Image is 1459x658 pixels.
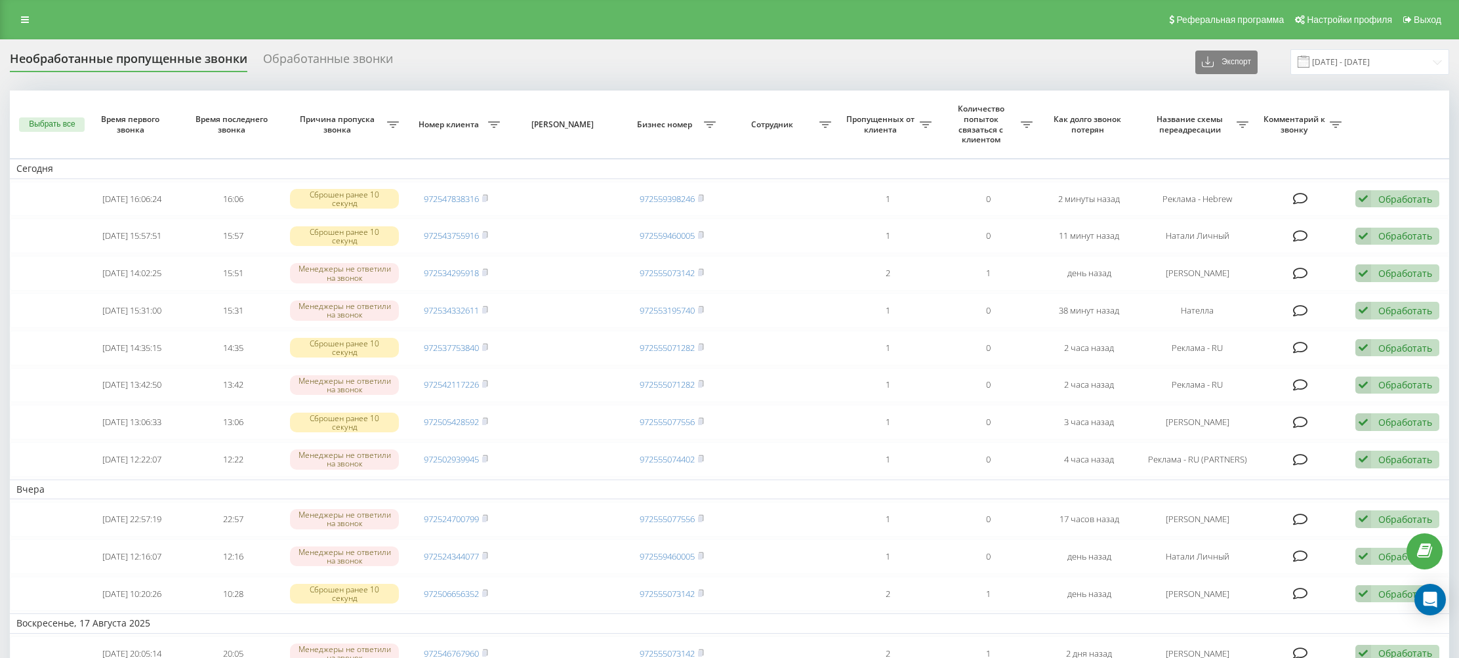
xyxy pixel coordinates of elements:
[182,502,283,537] td: 22:57
[1039,502,1140,537] td: 17 часов назад
[290,338,399,358] div: Сброшен ранее 10 секунд
[838,442,939,477] td: 1
[1414,584,1446,615] div: Open Intercom Messenger
[1378,453,1432,466] div: Обработать
[290,375,399,395] div: Менеджеры не ответили на звонок
[1140,218,1255,253] td: Натали Личный
[1378,513,1432,525] div: Обработать
[1378,379,1432,391] div: Обработать
[92,114,171,134] span: Время первого звонка
[938,405,1039,440] td: 0
[938,577,1039,611] td: 1
[1140,182,1255,216] td: Реклама - Hebrew
[1378,416,1432,428] div: Обработать
[838,368,939,403] td: 1
[82,331,183,365] td: [DATE] 14:35:15
[424,416,479,428] a: 972505428592
[1378,304,1432,317] div: Обработать
[82,442,183,477] td: [DATE] 12:22:07
[1146,114,1237,134] span: Название схемы переадресации
[194,114,272,134] span: Время последнего звонка
[838,256,939,291] td: 2
[838,331,939,365] td: 1
[10,52,247,72] div: Необработанные пропущенные звонки
[182,293,283,328] td: 15:31
[290,413,399,432] div: Сброшен ранее 10 секунд
[290,449,399,469] div: Менеджеры не ответили на звонок
[938,256,1039,291] td: 1
[1262,114,1330,134] span: Комментарий к звонку
[1140,539,1255,574] td: Натали Личный
[838,539,939,574] td: 1
[424,193,479,205] a: 972547838316
[290,584,399,604] div: Сброшен ранее 10 секунд
[1378,588,1432,600] div: Обработать
[82,256,183,291] td: [DATE] 14:02:25
[82,539,183,574] td: [DATE] 12:16:07
[1378,230,1432,242] div: Обработать
[263,52,393,72] div: Обработанные звонки
[182,539,283,574] td: 12:16
[424,304,479,316] a: 972534332611
[290,263,399,283] div: Менеджеры не ответили на звонок
[424,342,479,354] a: 972537753840
[640,379,695,390] a: 972555071282
[729,119,819,130] span: Сотрудник
[10,480,1449,499] td: Вчера
[938,368,1039,403] td: 0
[938,182,1039,216] td: 0
[1140,442,1255,477] td: Реклама - RU (PARTNERS)
[1039,218,1140,253] td: 11 минут назад
[938,331,1039,365] td: 0
[1039,182,1140,216] td: 2 минуты назад
[640,193,695,205] a: 972559398246
[640,267,695,279] a: 972555073142
[1140,331,1255,365] td: Реклама - RU
[640,588,695,600] a: 972555073142
[1140,368,1255,403] td: Реклама - RU
[82,502,183,537] td: [DATE] 22:57:19
[838,218,939,253] td: 1
[938,442,1039,477] td: 0
[290,509,399,529] div: Менеджеры не ответили на звонок
[838,182,939,216] td: 1
[424,379,479,390] a: 972542117226
[1378,342,1432,354] div: Обработать
[82,218,183,253] td: [DATE] 15:57:51
[424,230,479,241] a: 972543755916
[1039,442,1140,477] td: 4 часа назад
[945,104,1021,144] span: Количество попыток связаться с клиентом
[10,159,1449,178] td: Сегодня
[1039,368,1140,403] td: 2 часа назад
[424,453,479,465] a: 972502939945
[1195,51,1258,74] button: Экспорт
[640,513,695,525] a: 972555077556
[424,513,479,525] a: 972524700799
[1039,577,1140,611] td: день назад
[640,230,695,241] a: 972559460005
[82,405,183,440] td: [DATE] 13:06:33
[1140,405,1255,440] td: [PERSON_NAME]
[1039,331,1140,365] td: 2 часа назад
[82,182,183,216] td: [DATE] 16:06:24
[640,453,695,465] a: 972555074402
[182,331,283,365] td: 14:35
[838,502,939,537] td: 1
[290,189,399,209] div: Сброшен ранее 10 секунд
[10,613,1449,633] td: Воскресенье, 17 Августа 2025
[1050,114,1128,134] span: Как долго звонок потерян
[838,577,939,611] td: 2
[1039,539,1140,574] td: день назад
[1140,293,1255,328] td: Нателла
[1176,14,1284,25] span: Реферальная программа
[1039,405,1140,440] td: 3 часа назад
[19,117,85,132] button: Выбрать все
[844,114,920,134] span: Пропущенных от клиента
[1140,577,1255,611] td: [PERSON_NAME]
[182,218,283,253] td: 15:57
[290,114,387,134] span: Причина пропуска звонка
[424,550,479,562] a: 972524344077
[1378,550,1432,563] div: Обработать
[82,368,183,403] td: [DATE] 13:42:50
[1378,193,1432,205] div: Обработать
